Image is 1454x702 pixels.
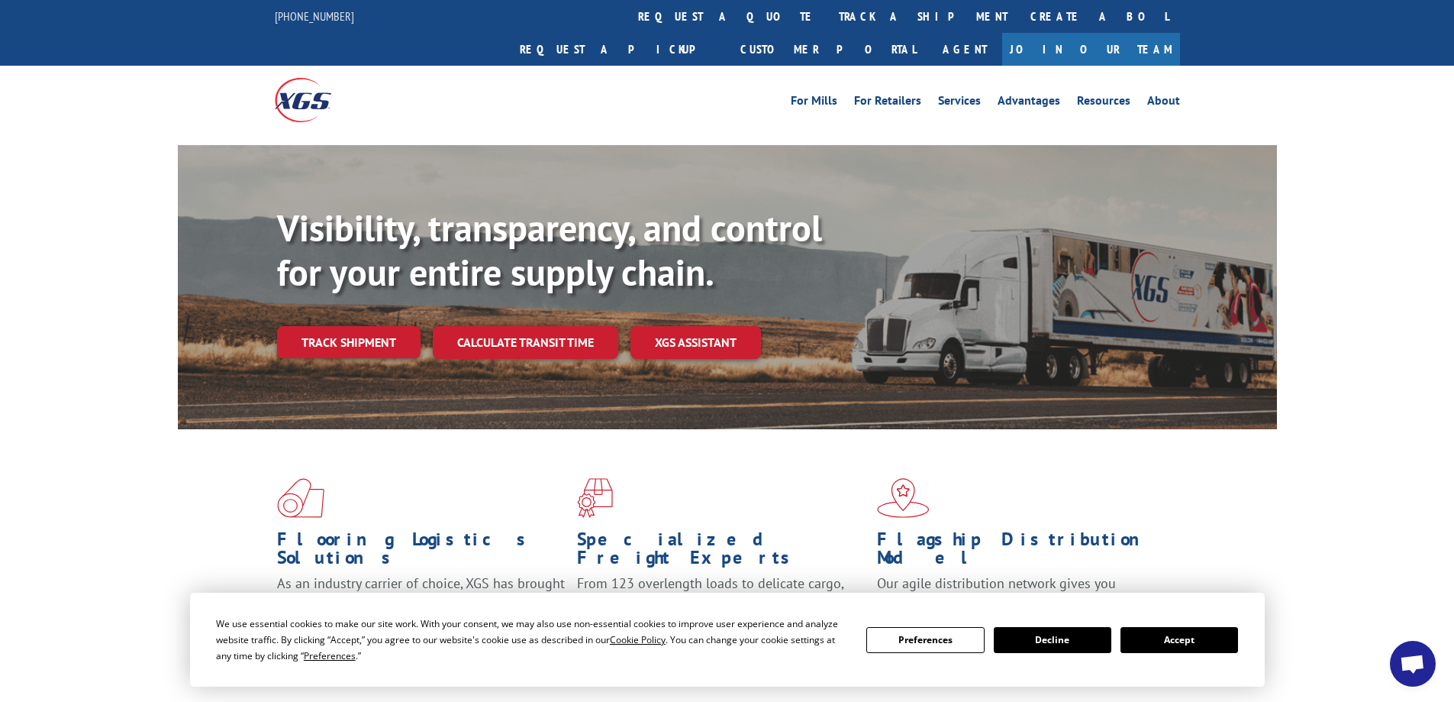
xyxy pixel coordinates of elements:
[190,593,1265,687] div: Cookie Consent Prompt
[877,478,930,518] img: xgs-icon-flagship-distribution-model-red
[277,478,324,518] img: xgs-icon-total-supply-chain-intelligence-red
[577,530,866,574] h1: Specialized Freight Experts
[927,33,1002,66] a: Agent
[729,33,927,66] a: Customer Portal
[304,649,356,662] span: Preferences
[433,326,618,359] a: Calculate transit time
[277,204,822,296] b: Visibility, transparency, and control for your entire supply chain.
[610,633,666,646] span: Cookie Policy
[1147,95,1180,112] a: About
[1120,627,1238,653] button: Accept
[216,616,848,664] div: We use essential cookies to make our site work. With your consent, we may also use non-essential ...
[994,627,1111,653] button: Decline
[277,574,565,629] span: As an industry carrier of choice, XGS has brought innovation and dedication to flooring logistics...
[854,95,921,112] a: For Retailers
[630,326,761,359] a: XGS ASSISTANT
[577,478,613,518] img: xgs-icon-focused-on-flooring-red
[1390,641,1436,687] a: Open chat
[998,95,1060,112] a: Advantages
[1077,95,1130,112] a: Resources
[577,574,866,642] p: From 123 overlength loads to delicate cargo, our experienced staff knows the best way to move you...
[877,530,1165,574] h1: Flagship Distribution Model
[1002,33,1180,66] a: Join Our Team
[877,574,1158,610] span: Our agile distribution network gives you nationwide inventory management on demand.
[275,8,354,24] a: [PHONE_NUMBER]
[866,627,984,653] button: Preferences
[508,33,729,66] a: Request a pickup
[791,95,837,112] a: For Mills
[277,530,566,574] h1: Flooring Logistics Solutions
[277,326,421,358] a: Track shipment
[938,95,981,112] a: Services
